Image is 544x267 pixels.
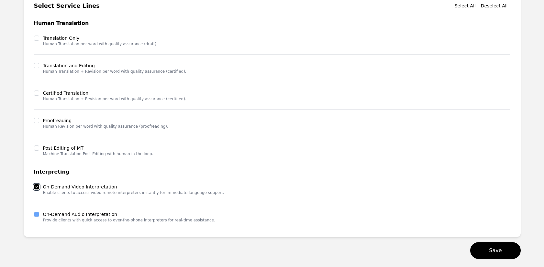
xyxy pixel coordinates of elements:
[43,124,168,129] p: Human Revision per word with quality assurance (proofreading).
[34,1,100,10] h2: Select Service Lines
[34,19,510,27] h3: Human Translation
[43,145,153,151] label: Post Editing of MT
[43,62,186,69] label: Translation and Editing
[470,242,520,259] button: Save
[43,69,186,74] p: Human Translation + Revision per word with quality assurance (certified).
[43,218,215,223] p: Provide clients with quick access to over-the-phone interpreters for real-time assistance.
[43,90,186,96] label: Certified Translation
[43,184,224,190] label: On-Demand Video Interpretation
[43,117,168,124] label: Proofreading
[43,151,153,156] p: Machine Translation Post-Editing with human in the loop.
[43,35,158,41] label: Translation Only
[43,96,186,101] p: Human Translation + Revision per word with quality assurance (certified).
[43,41,158,47] p: Human Translation per word with quality assurance (draft).
[43,211,215,218] label: On-Demand Audio Interpretation
[43,190,224,195] p: Enable clients to access video remote interpreters instantly for immediate language support.
[34,168,510,176] h3: Interpreting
